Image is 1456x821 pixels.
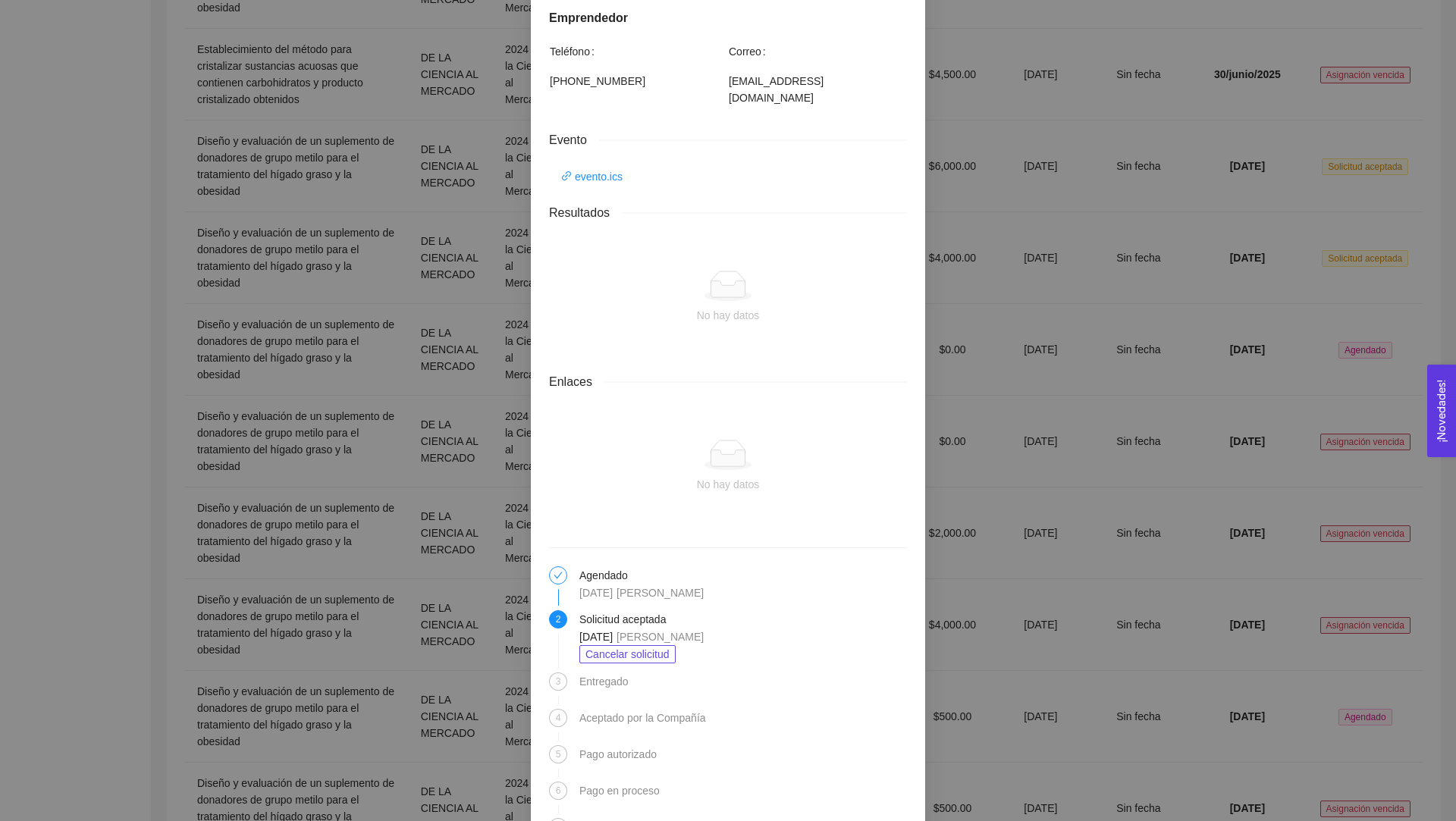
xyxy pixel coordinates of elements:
[579,709,715,727] div: Aceptado por la Compañía
[550,43,601,60] span: Teléfono
[561,168,623,185] a: link evento.ics
[549,203,622,222] span: Resultados
[1427,365,1456,457] button: Open Feedback Widget
[729,73,906,106] span: [EMAIL_ADDRESS][DOMAIN_NAME]
[556,676,561,687] span: 3
[549,130,599,149] span: Evento
[579,631,613,643] span: [DATE]
[561,307,895,324] div: No hay datos
[579,566,637,584] div: Agendado
[550,73,727,89] span: [PHONE_NUMBER]
[554,571,563,580] span: check
[579,782,669,800] div: Pago en proceso
[729,43,772,60] span: Correo
[561,171,572,181] span: link
[556,749,561,760] span: 5
[561,476,895,493] div: No hay datos
[549,372,604,391] span: Enlaces
[617,631,704,643] span: [PERSON_NAME]
[579,645,676,663] button: Cancelar solicitud
[579,745,666,763] div: Pago autorizado
[585,646,670,663] span: Cancelar solicitud
[556,614,561,625] span: 2
[579,672,638,691] div: Entregado
[579,610,675,628] div: Solicitud aceptada
[556,713,561,723] span: 4
[549,8,907,27] div: Emprendedor
[617,587,704,599] span: [PERSON_NAME]
[579,587,613,599] span: [DATE]
[556,785,561,796] span: 6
